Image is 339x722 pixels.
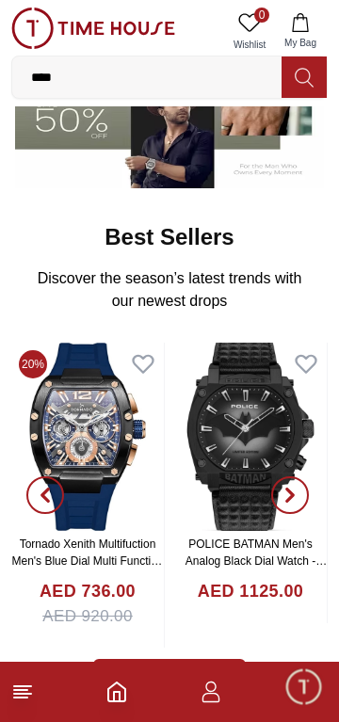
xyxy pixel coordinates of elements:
a: 0Wishlist [226,8,273,56]
span: Wishlist [226,38,273,52]
h2: Best Sellers [105,222,234,252]
a: Tornado Xenith Multifuction Men's Blue Dial Multi Function Watch - T23105-BSNNK [11,537,163,585]
a: Home [105,681,128,703]
img: POLICE BATMAN Men's Analog Black Dial Watch - PEWGD0022601 [174,343,327,531]
p: Discover the season’s latest trends with our newest drops [26,267,313,313]
h4: AED 1125.00 [198,579,303,604]
h4: AED 736.00 [40,579,136,604]
span: AED 920.00 [42,604,133,629]
a: Check all items [93,659,246,685]
span: My Bag [277,36,324,50]
div: Chat Widget [283,666,325,708]
span: 0 [254,8,269,23]
img: Tornado Xenith Multifuction Men's Blue Dial Multi Function Watch - T23105-BSNNK [11,343,164,531]
img: ... [11,8,175,49]
a: POLICE BATMAN Men's Analog Black Dial Watch - PEWGD0022601 [186,537,327,585]
button: My Bag [273,8,328,56]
